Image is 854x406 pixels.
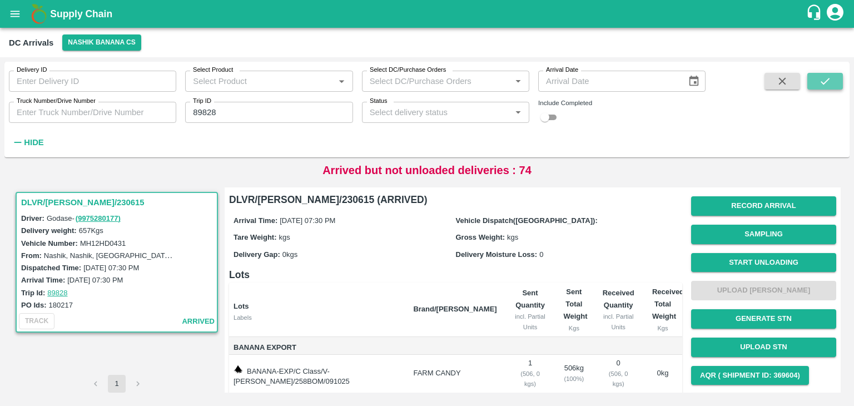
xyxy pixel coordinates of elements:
[234,365,242,374] img: weight
[691,338,836,357] button: Upload STN
[691,196,836,216] button: Record Arrival
[515,369,546,389] div: ( 506, 0 kgs)
[538,71,679,92] input: Arrival Date
[806,4,825,24] div: customer-support
[44,251,330,260] label: Nashik, Nashik, [GEOGRAPHIC_DATA], [GEOGRAPHIC_DATA], [GEOGRAPHIC_DATA]
[234,341,404,354] span: Banana Export
[456,233,505,241] label: Gross Weight:
[683,71,704,92] button: Choose date
[234,250,280,259] label: Delivery Gap:
[21,276,65,284] label: Arrival Time:
[538,98,706,108] div: Include Completed
[21,239,78,247] label: Vehicle Number:
[563,323,584,333] div: Kgs
[404,355,505,393] td: FARM CANDY
[185,102,352,123] input: Enter Trip ID
[365,105,508,120] input: Select delivery status
[234,313,404,323] div: Labels
[24,138,43,147] strong: Hide
[62,34,141,51] button: Select DC
[17,66,47,75] label: Delivery ID
[21,195,216,210] h3: DLVR/[PERSON_NAME]/230615
[21,251,42,260] label: From:
[652,288,684,321] b: Received Total Weight
[593,355,643,393] td: 0
[193,66,233,75] label: Select Product
[603,289,634,309] b: Received Quantity
[507,233,518,241] span: kgs
[234,233,277,241] label: Tare Weight:
[413,305,496,313] b: Brand/[PERSON_NAME]
[21,289,45,297] label: Trip Id:
[67,276,123,284] label: [DATE] 07:30 PM
[229,192,682,207] h6: DLVR/[PERSON_NAME]/230615 (ARRIVED)
[9,102,176,123] input: Enter Truck Number/Drive Number
[2,1,28,27] button: open drawer
[280,216,335,225] span: [DATE] 07:30 PM
[456,250,538,259] label: Delivery Moisture Loss:
[9,71,176,92] input: Enter Delivery ID
[322,162,532,179] p: Arrived but not unloaded deliveries : 74
[83,264,139,272] label: [DATE] 07:30 PM
[691,225,836,244] button: Sampling
[370,97,388,106] label: Status
[506,355,555,393] td: 1
[21,226,77,235] label: Delivery weight:
[79,226,103,235] label: 657 Kgs
[279,233,290,241] span: kgs
[282,250,297,259] span: 0 kgs
[554,355,593,393] td: 506 kg
[85,375,148,393] nav: pagination navigation
[47,214,122,222] span: Godase -
[182,315,215,328] span: arrived
[546,66,578,75] label: Arrival Date
[50,8,112,19] b: Supply Chain
[76,214,121,222] a: (9975280177)
[50,6,806,22] a: Supply Chain
[563,374,584,384] div: ( 100 %)
[47,289,67,297] a: 89828
[193,97,211,106] label: Trip ID
[234,216,277,225] label: Arrival Time:
[456,216,598,225] label: Vehicle Dispatch([GEOGRAPHIC_DATA]):
[691,253,836,273] button: Start Unloading
[652,323,673,333] div: Kgs
[602,369,634,389] div: ( 506, 0 kgs)
[229,267,682,283] h6: Lots
[643,355,682,393] td: 0 kg
[9,133,47,152] button: Hide
[9,36,53,50] div: DC Arrivals
[563,288,587,321] b: Sent Total Weight
[17,97,96,106] label: Truck Number/Drive Number
[691,309,836,329] button: Generate STN
[334,74,349,88] button: Open
[602,311,634,332] div: incl. Partial Units
[28,3,50,25] img: logo
[21,301,47,309] label: PO Ids:
[539,250,543,259] span: 0
[365,74,493,88] input: Select DC/Purchase Orders
[515,289,545,309] b: Sent Quantity
[515,311,546,332] div: incl. Partial Units
[511,74,525,88] button: Open
[21,264,81,272] label: Dispatched Time:
[370,66,446,75] label: Select DC/Purchase Orders
[825,2,845,26] div: account of current user
[80,239,126,247] label: MH12HD0431
[511,105,525,120] button: Open
[108,375,126,393] button: page 1
[49,301,73,309] label: 180217
[691,366,809,385] button: AQR ( Shipment Id: 369604)
[234,302,249,310] b: Lots
[21,214,44,222] label: Driver:
[188,74,331,88] input: Select Product
[229,355,404,393] td: BANANA-EXP/C Class/V-[PERSON_NAME]/258BOM/091025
